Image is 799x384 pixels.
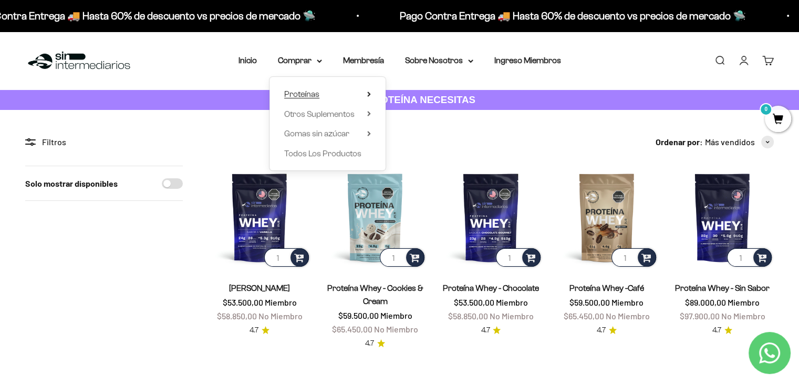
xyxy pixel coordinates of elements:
span: Gomas sin azúcar [284,129,349,138]
span: $59.500,00 [569,297,610,307]
span: No Miembro [606,311,650,321]
a: Proteína Whey - Cookies & Cream [327,284,423,306]
span: $58.850,00 [448,311,488,321]
span: 4.7 [481,325,490,336]
span: $59.500,00 [338,310,379,320]
div: Filtros [25,135,183,149]
a: Membresía [343,56,384,65]
summary: Proteínas [284,87,371,101]
span: $65.450,00 [564,311,604,321]
span: 4.7 [597,325,606,336]
mark: 0 [760,103,772,116]
summary: Comprar [278,54,322,67]
span: $97.900,00 [679,311,719,321]
a: Proteína Whey - Chocolate [443,284,539,292]
a: Proteína Whey - Sin Sabor [675,284,770,292]
summary: Gomas sin azúcar [284,127,371,140]
span: Proteínas [284,89,319,98]
a: 4.74.7 de 5.0 estrellas [250,325,269,336]
span: $89.000,00 [685,297,726,307]
a: 4.74.7 de 5.0 estrellas [597,325,617,336]
span: $58.850,00 [217,311,257,321]
span: 4.7 [712,325,721,336]
span: Más vendidos [705,135,755,149]
span: Miembro [728,297,760,307]
span: $53.500,00 [454,297,494,307]
a: Proteína Whey -Café [569,284,644,292]
a: 4.74.7 de 5.0 estrellas [481,325,501,336]
span: $65.450,00 [332,324,372,334]
span: Miembro [265,297,297,307]
a: 4.74.7 de 5.0 estrellas [365,338,385,349]
span: No Miembro [374,324,418,334]
p: Pago Contra Entrega 🚚 Hasta 60% de descuento vs precios de mercado 🛸 [354,7,700,24]
span: $53.500,00 [223,297,263,307]
summary: Otros Suplementos [284,107,371,121]
strong: CUANTA PROTEÍNA NECESITAS [324,94,475,105]
summary: Sobre Nosotros [405,54,473,67]
label: Solo mostrar disponibles [25,177,118,190]
a: 4.74.7 de 5.0 estrellas [712,325,732,336]
a: 0 [765,114,791,126]
a: Ingreso Miembros [494,56,561,65]
span: Miembro [496,297,528,307]
span: Otros Suplementos [284,109,355,118]
span: Todos Los Productos [284,149,361,158]
span: Miembro [611,297,644,307]
button: Más vendidos [705,135,774,149]
a: Inicio [238,56,257,65]
a: Todos Los Productos [284,147,371,160]
span: Miembro [380,310,412,320]
span: 4.7 [250,325,258,336]
span: 4.7 [365,338,374,349]
a: [PERSON_NAME] [229,284,290,292]
span: No Miembro [721,311,765,321]
span: Ordenar por: [656,135,703,149]
span: No Miembro [258,311,303,321]
span: No Miembro [490,311,534,321]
